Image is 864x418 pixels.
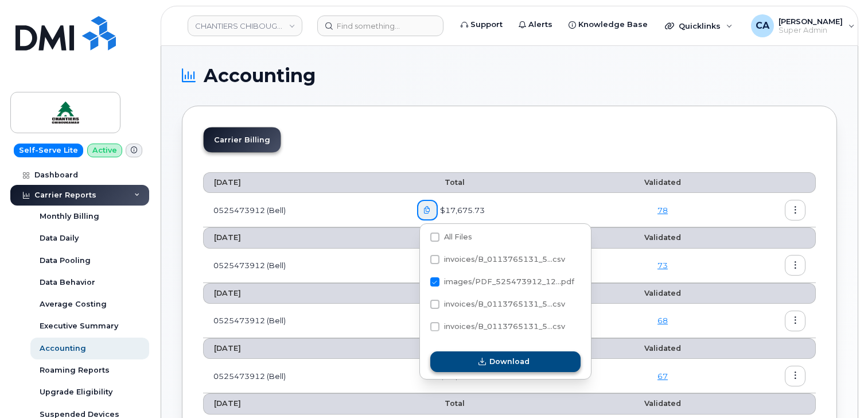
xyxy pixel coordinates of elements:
[203,193,407,227] td: 0525473912 (Bell)
[204,67,316,84] span: Accounting
[489,356,530,367] span: Download
[203,249,407,283] td: 0525473912 (Bell)
[430,351,581,372] button: Download
[657,261,668,270] a: 73
[203,283,407,304] th: [DATE]
[444,277,574,286] span: images/PDF_525473912_12...pdf
[203,227,407,248] th: [DATE]
[430,324,565,333] span: invoices/B_0113765131_525473912_15082025_ACC.csv
[417,344,465,353] span: Total
[444,300,565,308] span: invoices/B_0113765131_5...csv
[600,338,726,359] th: Validated
[417,233,465,242] span: Total
[430,302,565,311] span: invoices/B_0113765131_525473912_15082025_MOB.csv
[417,178,465,187] span: Total
[417,399,465,408] span: Total
[444,233,472,241] span: All Files
[430,257,565,266] span: invoices/B_0113765131_525473912_15082025_DTL.csv
[600,283,726,304] th: Validated
[657,316,668,325] a: 68
[444,322,565,331] span: invoices/B_0113765131_5...csv
[203,172,407,193] th: [DATE]
[430,280,574,288] span: images/PDF_525473912_127_0000000000.pdf
[657,206,668,215] a: 78
[657,371,668,381] a: 67
[203,359,407,393] td: 0525473912 (Bell)
[438,205,485,216] span: $17,675.73
[203,393,407,414] th: [DATE]
[203,304,407,338] td: 0525473912 (Bell)
[600,393,726,414] th: Validated
[417,289,465,297] span: Total
[203,338,407,359] th: [DATE]
[600,172,726,193] th: Validated
[600,227,726,248] th: Validated
[444,255,565,264] span: invoices/B_0113765131_5...csv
